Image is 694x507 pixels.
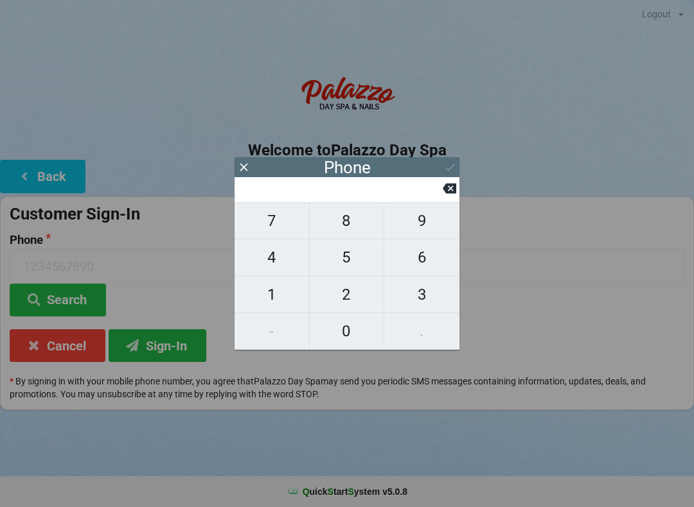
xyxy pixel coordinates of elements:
button: 4 [235,239,310,276]
button: 3 [384,276,459,313]
span: 5 [310,244,384,271]
button: 6 [384,239,459,276]
span: 6 [384,244,459,271]
span: 2 [310,281,384,308]
span: 3 [384,281,459,308]
span: 7 [235,207,309,234]
button: 2 [310,276,385,313]
button: 9 [384,202,459,239]
span: 8 [310,207,384,234]
button: 5 [310,239,385,276]
button: 0 [310,313,385,350]
span: 1 [235,281,309,308]
button: 8 [310,202,385,239]
span: 9 [384,207,459,234]
button: 1 [235,276,310,313]
button: 7 [235,202,310,239]
span: 4 [235,244,309,271]
span: 0 [310,318,384,345]
div: Phone [324,161,371,174]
